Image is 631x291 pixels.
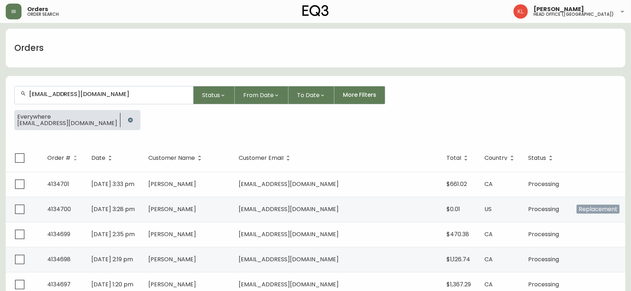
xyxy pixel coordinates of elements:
span: CA [484,230,493,238]
span: Customer Email [239,155,293,161]
h5: order search [27,12,59,16]
img: 2c0c8aa7421344cf0398c7f872b772b5 [513,4,528,19]
h1: Orders [14,42,44,54]
span: Status [528,156,546,160]
span: Order # [47,156,71,160]
span: [EMAIL_ADDRESS][DOMAIN_NAME] [239,180,339,188]
span: [PERSON_NAME] [534,6,584,12]
span: [EMAIL_ADDRESS][DOMAIN_NAME] [239,280,339,288]
span: [EMAIL_ADDRESS][DOMAIN_NAME] [239,205,339,213]
span: [PERSON_NAME] [148,280,196,288]
span: Replacement [577,205,620,214]
span: Status [202,91,220,100]
span: Status [528,155,555,161]
span: [DATE] 1:20 pm [91,280,133,288]
span: Date [91,155,115,161]
span: Processing [528,205,559,213]
span: Customer Email [239,156,283,160]
span: [DATE] 2:35 pm [91,230,135,238]
button: To Date [288,86,334,104]
span: Processing [528,255,559,263]
button: More Filters [334,86,385,104]
span: CA [484,255,493,263]
span: To Date [297,91,320,100]
span: US [484,205,492,213]
img: logo [302,5,329,16]
span: $0.01 [446,205,460,213]
span: [EMAIL_ADDRESS][DOMAIN_NAME] [17,120,117,127]
span: $1,367.29 [446,280,471,288]
span: 4134700 [47,205,71,213]
span: Total [446,155,470,161]
span: 4134699 [47,230,70,238]
span: Country [484,155,517,161]
span: [DATE] 3:33 pm [91,180,134,188]
h5: head office ([GEOGRAPHIC_DATA]) [534,12,614,16]
span: Processing [528,280,559,288]
span: From Date [243,91,274,100]
button: Status [193,86,235,104]
span: [EMAIL_ADDRESS][DOMAIN_NAME] [239,230,339,238]
span: Customer Name [148,156,195,160]
span: Date [91,156,105,160]
span: Processing [528,230,559,238]
span: [PERSON_NAME] [148,230,196,238]
span: 4134698 [47,255,71,263]
button: From Date [235,86,288,104]
span: Total [446,156,461,160]
span: Orders [27,6,48,12]
span: Order # [47,155,80,161]
span: [PERSON_NAME] [148,180,196,188]
span: CA [484,180,493,188]
span: $1,126.74 [446,255,470,263]
span: Country [484,156,507,160]
span: $470.38 [446,230,469,238]
span: More Filters [343,91,376,99]
span: Everywhere [17,114,117,120]
span: CA [484,280,493,288]
input: Search [29,91,187,97]
span: [DATE] 3:28 pm [91,205,135,213]
span: [EMAIL_ADDRESS][DOMAIN_NAME] [239,255,339,263]
span: [PERSON_NAME] [148,205,196,213]
span: [PERSON_NAME] [148,255,196,263]
span: $661.02 [446,180,467,188]
span: Customer Name [148,155,204,161]
span: 4134697 [47,280,71,288]
span: 4134701 [47,180,69,188]
span: [DATE] 2:19 pm [91,255,133,263]
span: Processing [528,180,559,188]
